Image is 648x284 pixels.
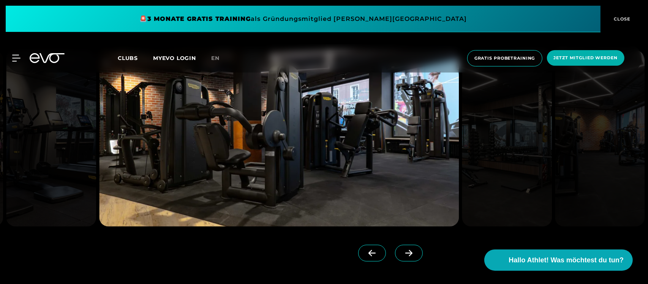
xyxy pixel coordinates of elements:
span: Hallo Athlet! Was möchtest du tun? [509,255,624,265]
img: evofitness [6,50,96,227]
button: Hallo Athlet! Was möchtest du tun? [484,249,633,271]
span: Gratis Probetraining [474,55,535,62]
img: evofitness [555,50,645,227]
a: Jetzt Mitglied werden [545,50,627,66]
a: Clubs [118,54,153,62]
a: Gratis Probetraining [465,50,545,66]
img: evofitness [462,50,552,227]
span: en [211,55,220,62]
span: Clubs [118,55,138,62]
img: evofitness [99,50,459,227]
button: CLOSE [601,6,642,32]
span: Jetzt Mitglied werden [554,55,618,61]
span: CLOSE [612,16,631,22]
a: en [211,54,229,63]
a: MYEVO LOGIN [153,55,196,62]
